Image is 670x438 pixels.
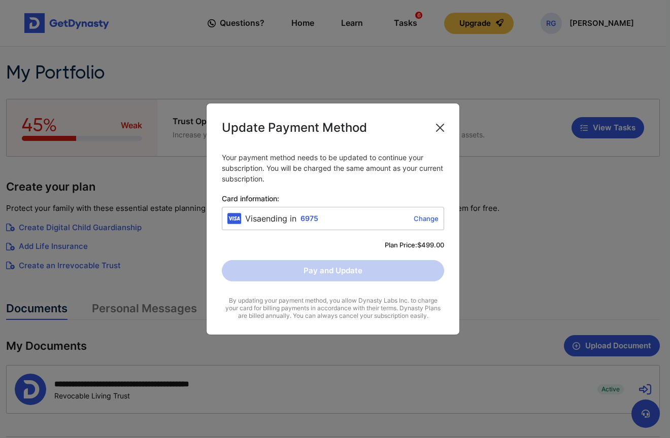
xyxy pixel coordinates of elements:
button: Close [432,120,448,136]
a: Change [322,214,439,223]
div: Plan Price: $499.00 [222,240,444,250]
div: Visa ending in [245,212,439,225]
span: Card information: [222,194,444,203]
div: Update Payment Method [222,119,367,137]
p: Your payment method needs to be updated to continue your subscription. You will be charged the sa... [222,152,444,184]
span: 6975 [300,214,318,223]
div: By updating your payment method, you allow Dynasty Labs Inc. to charge your card for billing paym... [222,297,444,319]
